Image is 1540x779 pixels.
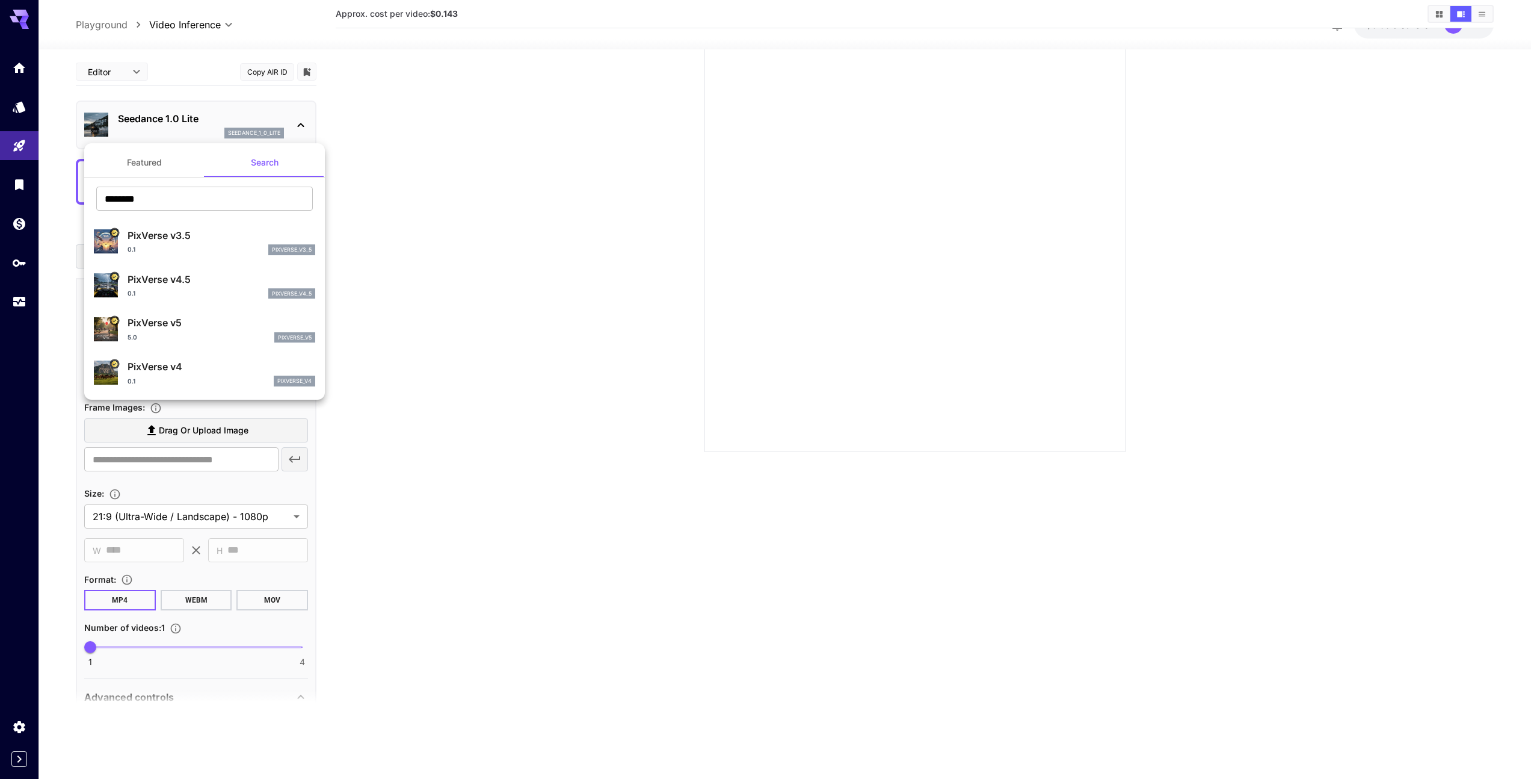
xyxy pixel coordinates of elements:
[272,246,312,254] p: pixverse_v3_5
[128,228,315,243] p: PixVerse v3.5
[128,289,135,298] p: 0.1
[94,223,315,260] div: Certified Model – Vetted for best performance and includes a commercial license.PixVerse v3.50.1p...
[128,377,135,386] p: 0.1
[128,315,315,330] p: PixVerse v5
[109,228,119,238] button: Certified Model – Vetted for best performance and includes a commercial license.
[128,359,315,374] p: PixVerse v4
[94,267,315,304] div: Certified Model – Vetted for best performance and includes a commercial license.PixVerse v4.50.1p...
[128,245,135,254] p: 0.1
[94,355,315,391] div: Certified Model – Vetted for best performance and includes a commercial license.PixVerse v40.1pix...
[94,311,315,347] div: Certified Model – Vetted for best performance and includes a commercial license.PixVerse v55.0pix...
[109,315,119,325] button: Certified Model – Vetted for best performance and includes a commercial license.
[278,334,312,342] p: pixverse_v5
[277,377,312,385] p: pixverse_v4
[84,148,205,177] button: Featured
[128,333,137,342] p: 5.0
[109,359,119,369] button: Certified Model – Vetted for best performance and includes a commercial license.
[205,148,325,177] button: Search
[109,272,119,281] button: Certified Model – Vetted for best performance and includes a commercial license.
[128,272,315,287] p: PixVerse v4.5
[272,290,312,298] p: pixverse_v4_5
